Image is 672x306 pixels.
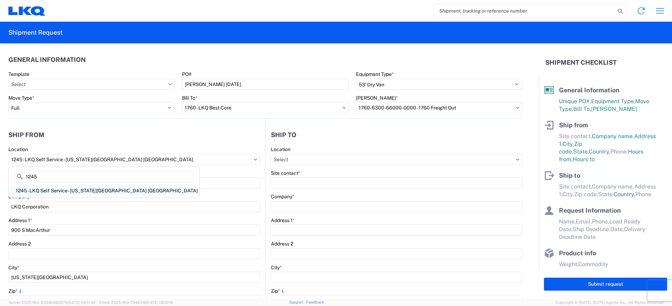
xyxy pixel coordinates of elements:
input: Select [271,154,522,165]
span: Phone, [592,218,609,225]
span: Phone, [610,148,628,155]
span: Request Information [559,207,621,214]
span: Country, [614,191,635,198]
span: Commodity [578,261,608,268]
label: Zip [8,288,23,294]
label: Address 1 [8,217,32,223]
label: City [8,264,19,271]
span: General Information [559,86,619,94]
span: Ship from [559,121,588,129]
span: City, [562,141,574,147]
span: Site contact, [559,183,592,190]
a: Feedback [306,300,324,304]
span: Site contact, [559,133,592,140]
span: Country, [589,148,610,155]
span: Unique PO#, [559,98,591,105]
span: Ship to [559,172,580,179]
span: Bill To, [573,106,591,112]
label: Equipment Type [356,71,394,77]
a: Support [289,300,307,304]
label: Template [8,71,29,77]
label: PO# [182,71,191,77]
div: 1245 - LKQ Self Service - [US_STATE][GEOGRAPHIC_DATA] [GEOGRAPHIC_DATA] [10,185,198,196]
label: City [271,264,282,271]
label: Location [8,146,28,152]
label: Move Type [8,95,34,101]
label: Bill To [182,95,197,101]
span: Product info [559,249,596,257]
label: Zip [271,288,286,294]
span: Client: 2025.18.0-7346316 [99,300,173,305]
span: State, [573,148,589,155]
span: [PERSON_NAME] [591,106,637,112]
span: Company name, [592,183,634,190]
span: State, [598,191,614,198]
h2: Shipment Checklist [545,58,617,67]
span: Name, [559,218,576,225]
span: Phone [635,191,651,198]
span: Hours to [573,156,595,163]
label: Location [271,146,290,152]
label: Address 2 [8,241,31,247]
h2: General Information [8,56,86,63]
input: Select [182,102,348,113]
span: Copyright © [DATE]-[DATE] Agistix Inc., All Rights Reserved [556,299,664,306]
span: [DATE] 09:51:42 [68,300,96,305]
h2: Ship to [271,131,296,138]
span: Weight, [559,261,578,268]
span: Ship Deadline Date, [573,226,624,233]
span: Email, [576,218,592,225]
label: [PERSON_NAME] [356,95,398,101]
input: Select [8,154,260,165]
input: Select [8,79,175,90]
h2: Ship from [8,131,44,138]
span: [DATE] 08:10:16 [146,300,173,305]
span: Equipment Type, [591,98,635,105]
span: Company name, [592,133,634,140]
span: Server: 2025.18.0-9334b682874 [8,300,96,305]
span: City, [562,191,574,198]
label: Address 1 [271,217,295,223]
span: Zip code, [574,191,598,198]
input: Select [356,102,522,113]
input: Shipment, tracking or reference number [434,4,615,17]
button: Submit request [544,278,667,291]
label: Address 2 [271,241,293,247]
h2: Shipment Request [8,28,63,37]
label: Company [271,193,294,200]
label: Site contact [271,170,300,176]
